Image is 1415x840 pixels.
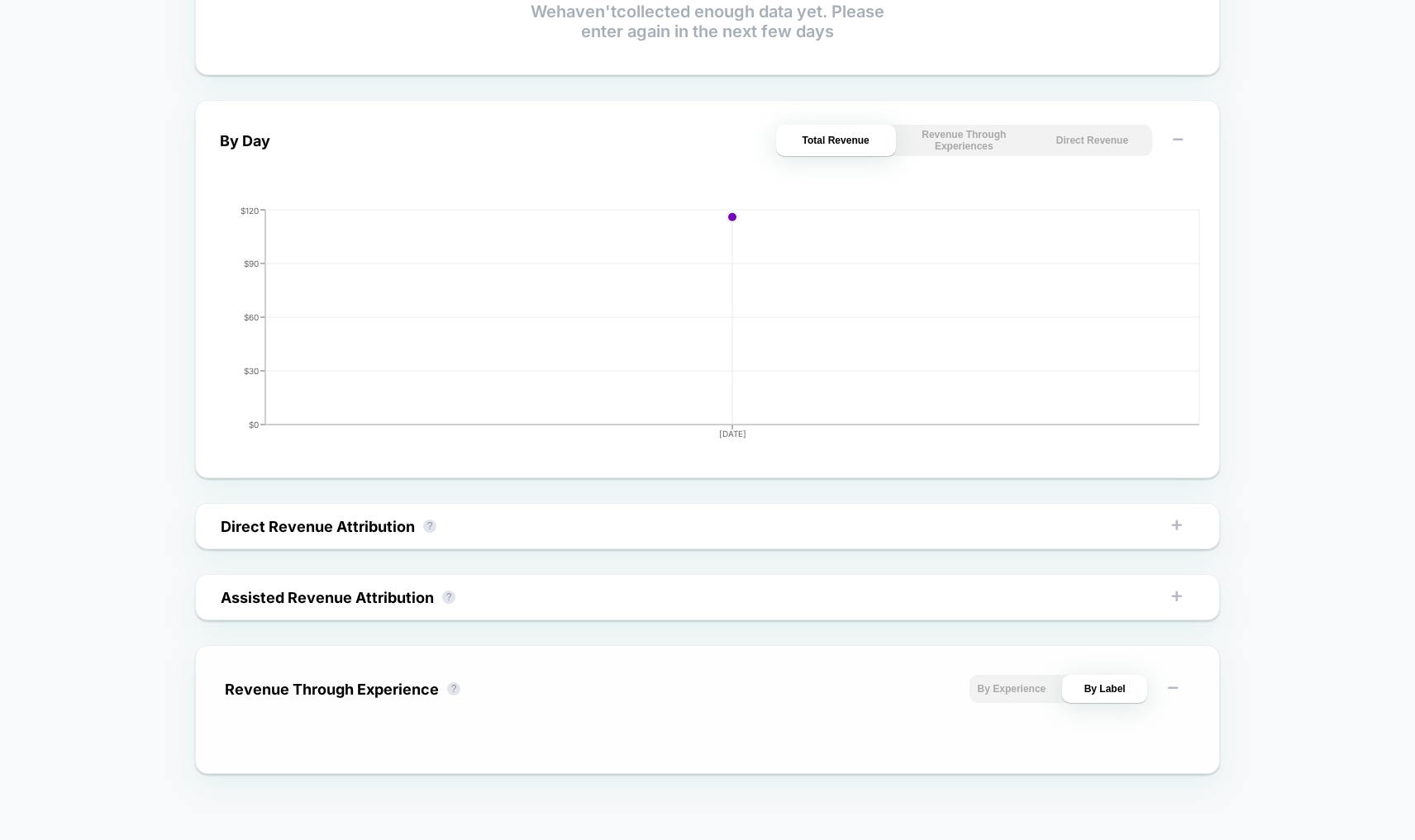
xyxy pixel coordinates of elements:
tspan: $60 [244,312,259,322]
tspan: [DATE] [719,429,746,439]
tspan: $0 [249,420,259,429]
button: By Experience [970,675,1055,703]
div: By Day [220,132,270,149]
button: ? [442,591,455,604]
button: ? [447,682,460,695]
tspan: $120 [241,206,259,216]
button: Revenue Through Experiences [904,125,1024,156]
div: Direct Revenue Attribution [221,518,415,535]
button: Total Revenue [776,125,896,156]
div: Revenue Through Experience [225,681,439,698]
tspan: $30 [244,366,259,376]
button: Direct Revenue [1032,125,1152,156]
tspan: $90 [244,259,259,268]
button: By Label [1062,675,1147,703]
button: ? [423,520,436,533]
div: Assisted Revenue Attribution [221,589,434,606]
p: We haven't collected enough data yet. Please enter again in the next few days [221,2,1194,41]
